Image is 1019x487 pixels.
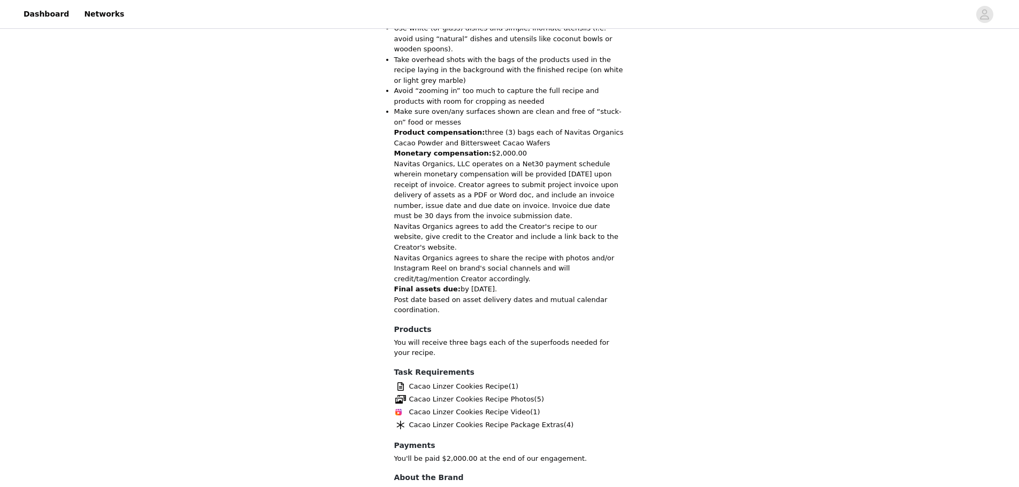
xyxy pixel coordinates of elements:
[394,221,625,253] p: Navitas Organics agrees to add the Creator's recipe to our website, give credit to the Creator an...
[78,2,131,26] a: Networks
[17,2,75,26] a: Dashboard
[394,149,492,157] strong: Monetary compensation:
[394,472,625,483] h4: About the Brand
[394,106,625,127] li: Make sure oven/any surfaces shown are clean and free of “stuck-on” food or messes
[409,394,534,405] span: Cacao Linzer Cookies Recipe Photos
[979,6,990,23] div: avatar
[564,420,573,430] span: (4)
[409,407,531,418] span: Cacao Linzer Cookies Recipe Video
[394,127,625,148] p: three (3) bags each of Navitas Organics Cacao Powder and Bittersweet Cacao Wafers
[394,453,625,464] p: You'll be paid $2,000.00 at the end of our engagement.
[394,86,625,106] li: Avoid “zooming in” too much to capture the full recipe and products with room for cropping as needed
[394,159,625,221] p: Navitas Organics, LLC operates on a Net30 payment schedule wherein monetary compensation will be ...
[394,367,625,378] h4: Task Requirements
[530,407,540,418] span: (1)
[409,381,509,392] span: Cacao Linzer Cookies Recipe
[394,337,625,358] p: You will receive three bags each of the superfoods needed for your recipe.
[394,285,461,293] strong: Final assets due:
[394,440,625,451] h4: Payments
[394,324,625,335] h4: Products
[534,394,544,405] span: (5)
[394,295,625,315] p: Post date based on asset delivery dates and mutual calendar coordination.
[394,284,625,295] p: by [DATE].
[394,128,485,136] strong: Product compensation:
[394,253,625,284] p: Navitas Organics agrees to share the recipe with photos and/or Instagram Reel on brand's social c...
[509,381,518,392] span: (1)
[409,420,564,430] span: Cacao Linzer Cookies Recipe Package Extras
[394,148,625,159] p: $2,000.00
[394,408,403,416] img: Instagram Reels Icon
[394,23,625,55] li: Use white (or glass) dishes and simple, inornate utensils (i.e. avoid using “natural” dishes and ...
[394,55,625,86] li: Take overhead shots with the bags of the products used in the recipe laying in the background wit...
